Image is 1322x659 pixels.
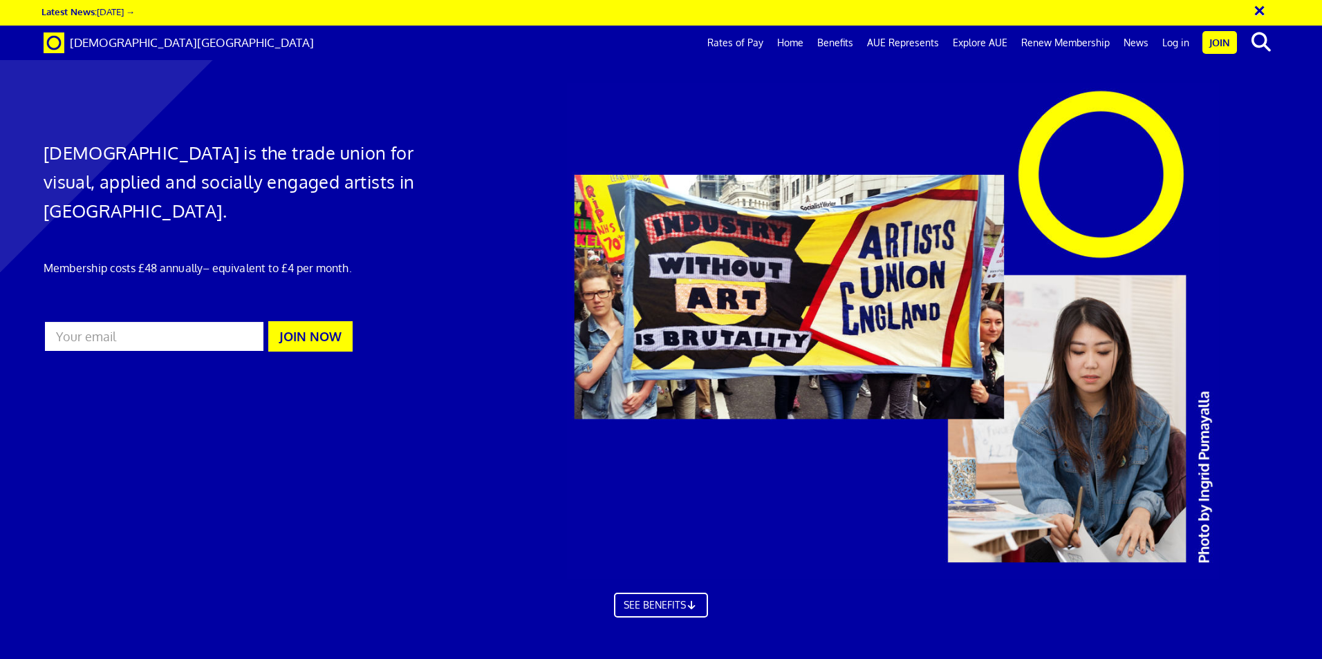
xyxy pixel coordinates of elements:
[810,26,860,60] a: Benefits
[1240,28,1282,57] button: search
[1202,31,1237,54] a: Join
[860,26,946,60] a: AUE Represents
[44,138,441,225] h1: [DEMOGRAPHIC_DATA] is the trade union for visual, applied and socially engaged artists in [GEOGRA...
[41,6,135,17] a: Latest News:[DATE] →
[1155,26,1196,60] a: Log in
[33,26,324,60] a: Brand [DEMOGRAPHIC_DATA][GEOGRAPHIC_DATA]
[700,26,770,60] a: Rates of Pay
[44,321,266,352] input: Your email
[614,593,708,618] a: SEE BENEFITS
[41,6,97,17] strong: Latest News:
[70,35,314,50] span: [DEMOGRAPHIC_DATA][GEOGRAPHIC_DATA]
[946,26,1014,60] a: Explore AUE
[1014,26,1117,60] a: Renew Membership
[268,321,353,352] button: JOIN NOW
[44,260,441,276] p: Membership costs £48 annually – equivalent to £4 per month.
[770,26,810,60] a: Home
[1117,26,1155,60] a: News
